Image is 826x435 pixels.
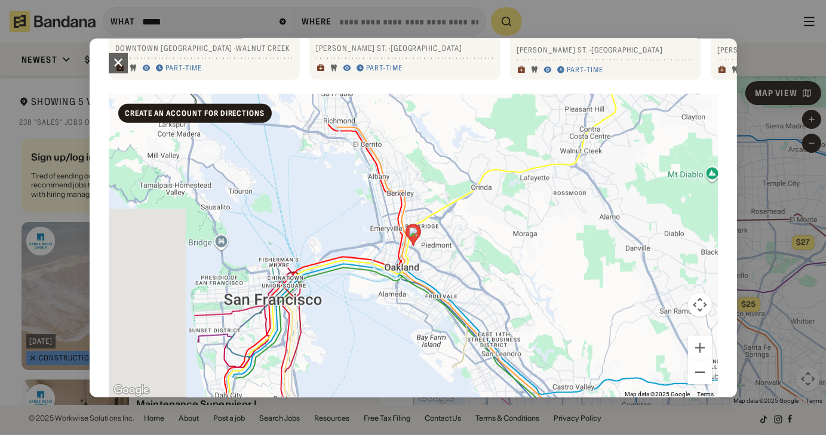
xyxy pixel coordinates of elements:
div: Part-time [567,65,604,75]
div: Create an account for directions [125,109,265,116]
button: Map camera controls [688,292,712,316]
div: Part-time [166,63,202,73]
div: [PERSON_NAME] St. · [GEOGRAPHIC_DATA] [517,45,694,55]
div: [PERSON_NAME] St. · [GEOGRAPHIC_DATA] [317,43,493,53]
button: Zoom out [688,360,712,384]
img: Google [112,382,151,398]
div: Part-time [367,63,403,73]
a: Open this area in Google Maps (opens a new window) [112,382,151,398]
span: Map data ©2025 Google [625,390,690,397]
a: Terms (opens in new tab) [698,390,714,397]
button: Zoom in [688,335,712,359]
div: Downtown [GEOGRAPHIC_DATA] · Walnut Creek [116,43,293,53]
